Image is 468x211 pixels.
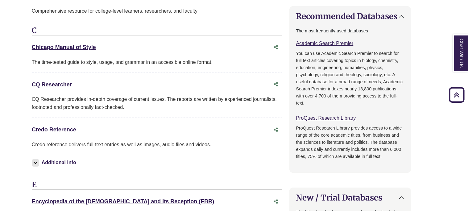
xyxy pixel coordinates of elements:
a: Back to Top [447,91,466,99]
button: Share this database [270,79,282,90]
button: Share this database [270,196,282,208]
div: The time-tested guide to style, usage, and grammar in an accessible online format. [32,58,282,66]
p: ProQuest Research Library provides access to a wide range of the core academic titles, from busin... [296,125,404,160]
p: You can use Academic Search Premier to search for full text articles covering topics in biology, ... [296,50,404,107]
button: Share this database [270,42,282,53]
button: New / Trial Databases [290,188,411,207]
a: Academic Search Premier [296,41,353,46]
button: Additional Info [32,158,78,167]
a: CQ Researcher [32,81,72,88]
h3: C [32,26,282,35]
a: Credo Reference [32,126,76,133]
a: Chicago Manual of Style [32,44,96,50]
button: Recommended Databases [290,6,411,26]
a: ProQuest Research Library [296,115,356,121]
p: Credo reference delivers full-text entries as well as images, audio files and videos. [32,141,282,149]
a: Encyclopedia of the [DEMOGRAPHIC_DATA] and its Reception (EBR) [32,198,214,205]
p: The most frequently-used databases [296,27,404,35]
p: Comprehensive resource for college-level learners, researchers, and faculty [32,7,282,15]
div: CQ Researcher provides in-depth coverage of current issues. The reports are written by experience... [32,95,282,111]
h3: E [32,180,282,190]
button: Share this database [270,124,282,136]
